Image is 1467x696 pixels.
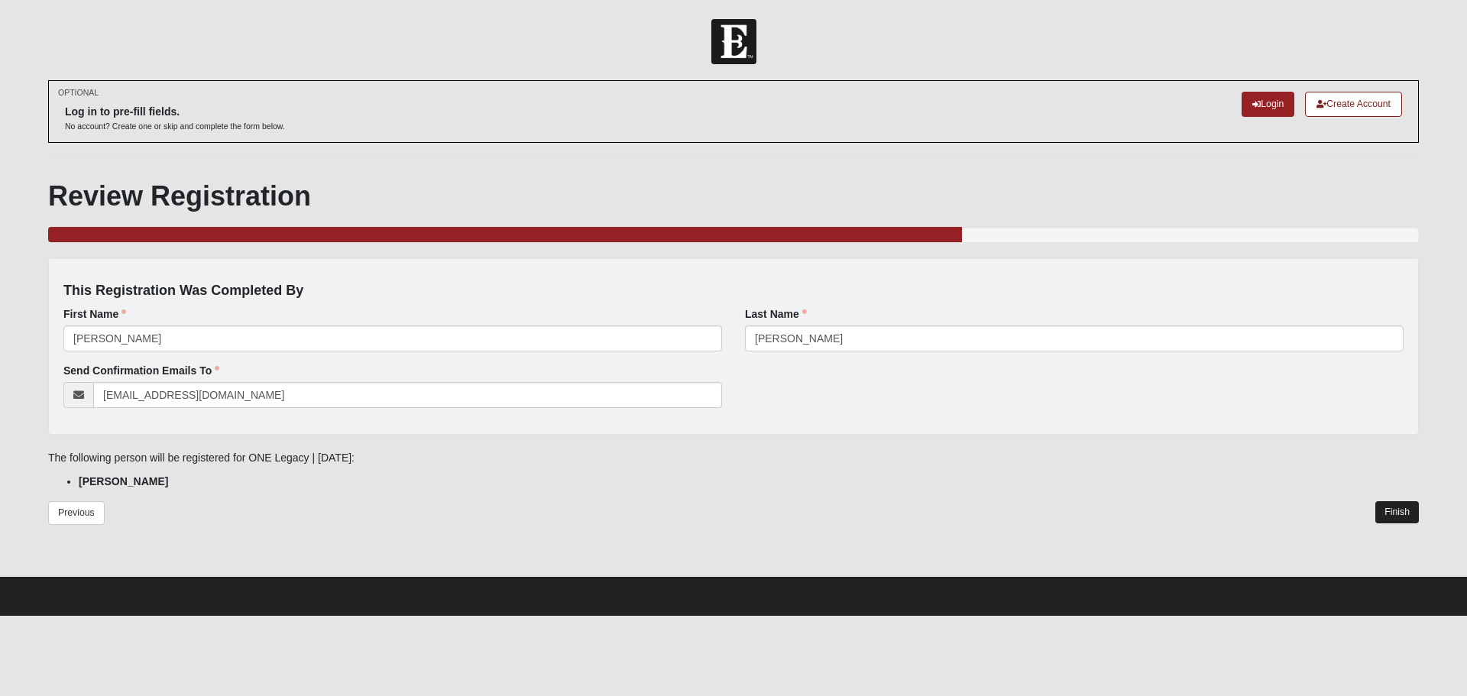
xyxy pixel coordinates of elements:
[48,450,1419,466] p: The following person will be registered for ONE Legacy | [DATE]:
[65,105,285,118] h6: Log in to pre-fill fields.
[65,121,285,132] p: No account? Create one or skip and complete the form below.
[63,363,219,378] label: Send Confirmation Emails To
[745,306,807,322] label: Last Name
[48,180,1419,212] h1: Review Registration
[1375,501,1419,523] a: Finish
[1305,92,1402,117] a: Create Account
[63,306,126,322] label: First Name
[63,283,1404,299] h4: This Registration Was Completed By
[1242,92,1294,117] a: Login
[48,501,105,525] a: Previous
[58,87,99,99] small: OPTIONAL
[711,19,756,64] img: Church of Eleven22 Logo
[79,475,168,487] strong: [PERSON_NAME]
